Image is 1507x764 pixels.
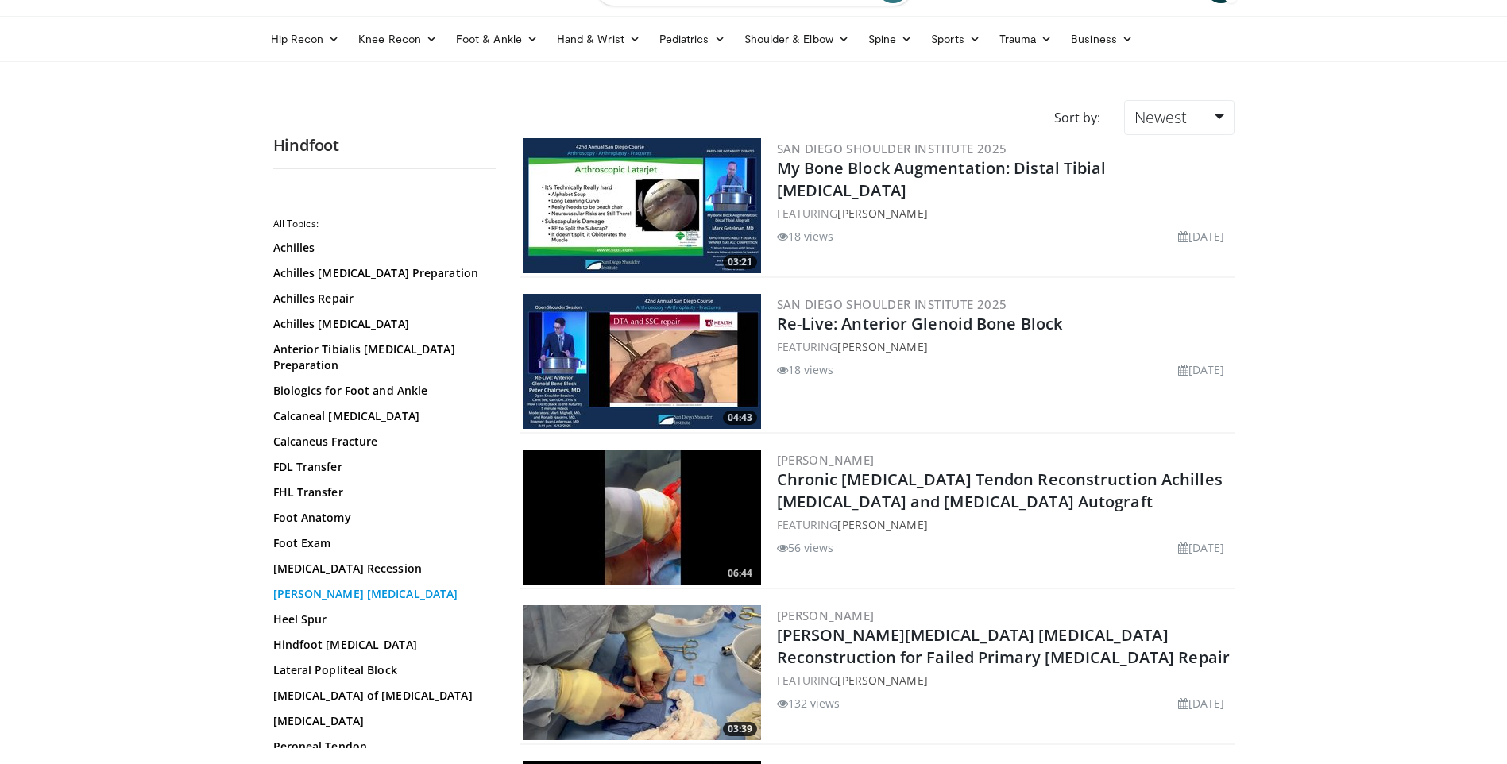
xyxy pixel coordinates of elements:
a: 06:44 [523,450,761,585]
a: Foot Exam [273,535,488,551]
a: FDL Transfer [273,459,488,475]
div: Sort by: [1042,100,1112,135]
a: Foot Anatomy [273,510,488,526]
a: Sports [922,23,990,55]
img: 32a1af24-06a4-4440-a921-598d564ecb67.300x170_q85_crop-smart_upscale.jpg [523,294,761,429]
a: Achilles [MEDICAL_DATA] [273,316,488,332]
a: [PERSON_NAME][MEDICAL_DATA] [MEDICAL_DATA] Reconstruction for Failed Primary [MEDICAL_DATA] Repair [777,624,1231,668]
li: [DATE] [1178,361,1225,378]
a: [PERSON_NAME] [837,673,927,688]
a: [MEDICAL_DATA] [273,713,488,729]
a: FHL Transfer [273,484,488,500]
span: Newest [1134,106,1187,128]
div: FEATURING [777,205,1231,222]
a: Achilles [MEDICAL_DATA] Preparation [273,265,488,281]
a: [MEDICAL_DATA] Recession [273,561,488,577]
div: FEATURING [777,672,1231,689]
a: Re-Live: Anterior Glenoid Bone Block [777,313,1063,334]
a: Hip Recon [261,23,350,55]
a: [PERSON_NAME] [777,452,875,468]
a: Calcaneus Fracture [273,434,488,450]
a: Anterior Tibialis [MEDICAL_DATA] Preparation [273,341,488,373]
a: Peroneal Tendon [273,739,488,754]
a: Achilles [273,240,488,256]
a: Newest [1124,100,1234,135]
li: 18 views [777,228,834,245]
a: Achilles Repair [273,291,488,307]
a: San Diego Shoulder Institute 2025 [777,296,1007,312]
img: 33de5d74-51c9-46a1-9576-5643e8ed9125.300x170_q85_crop-smart_upscale.jpg [523,605,761,740]
li: [DATE] [1178,695,1225,712]
a: 03:21 [523,138,761,273]
a: Foot & Ankle [446,23,547,55]
li: [DATE] [1178,539,1225,556]
a: Shoulder & Elbow [735,23,859,55]
div: FEATURING [777,338,1231,355]
a: Calcaneal [MEDICAL_DATA] [273,408,488,424]
a: Chronic [MEDICAL_DATA] Tendon Reconstruction Achilles [MEDICAL_DATA] and [MEDICAL_DATA] Autograft [777,469,1223,512]
a: Hindfoot [MEDICAL_DATA] [273,637,488,653]
span: 03:21 [723,255,757,269]
li: 56 views [777,539,834,556]
a: Trauma [990,23,1062,55]
span: 04:43 [723,411,757,425]
img: c7ae8b96-0285-4ed2-abb6-67a9ebf6408d.300x170_q85_crop-smart_upscale.jpg [523,450,761,585]
a: [PERSON_NAME] [777,608,875,623]
a: [PERSON_NAME] [837,206,927,221]
a: 04:43 [523,294,761,429]
li: 18 views [777,361,834,378]
a: [PERSON_NAME] [MEDICAL_DATA] [273,586,488,602]
a: San Diego Shoulder Institute 2025 [777,141,1007,156]
li: 132 views [777,695,840,712]
li: [DATE] [1178,228,1225,245]
a: [PERSON_NAME] [837,339,927,354]
a: [PERSON_NAME] [837,517,927,532]
a: 03:39 [523,605,761,740]
a: Biologics for Foot and Ankle [273,383,488,399]
div: FEATURING [777,516,1231,533]
a: My Bone Block Augmentation: Distal Tibial [MEDICAL_DATA] [777,157,1107,201]
a: Pediatrics [650,23,735,55]
span: 03:39 [723,722,757,736]
a: Spine [859,23,922,55]
img: 5bffd304-e897-493b-bc55-286a48b743e3.300x170_q85_crop-smart_upscale.jpg [523,138,761,273]
a: Business [1061,23,1142,55]
a: Knee Recon [349,23,446,55]
span: 06:44 [723,566,757,581]
a: [MEDICAL_DATA] of [MEDICAL_DATA] [273,688,488,704]
h2: Hindfoot [273,135,496,156]
a: Hand & Wrist [547,23,650,55]
h2: All Topics: [273,218,492,230]
a: Lateral Popliteal Block [273,662,488,678]
a: Heel Spur [273,612,488,627]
